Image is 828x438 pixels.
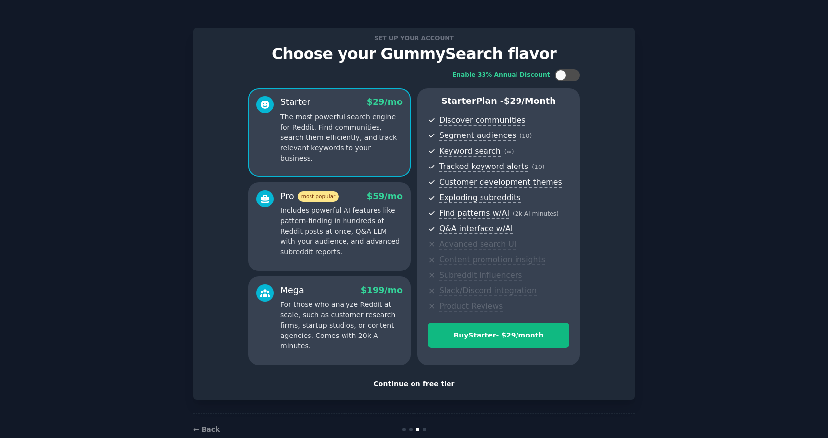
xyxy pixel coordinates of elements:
span: Advanced search UI [439,239,516,250]
span: Segment audiences [439,131,516,141]
span: Set up your account [373,33,456,43]
p: For those who analyze Reddit at scale, such as customer research firms, startup studios, or conte... [280,300,403,351]
span: most popular [298,191,339,202]
span: Discover communities [439,115,525,126]
p: Starter Plan - [428,95,569,107]
span: Tracked keyword alerts [439,162,528,172]
span: Content promotion insights [439,255,545,265]
span: $ 29 /month [504,96,556,106]
span: Q&A interface w/AI [439,224,513,234]
span: Subreddit influencers [439,270,522,281]
span: Find patterns w/AI [439,208,509,219]
span: ( ∞ ) [504,148,514,155]
div: Enable 33% Annual Discount [452,71,550,80]
span: Slack/Discord integration [439,286,537,296]
span: $ 199 /mo [361,285,403,295]
div: Mega [280,284,304,297]
p: Choose your GummySearch flavor [204,45,624,63]
a: ← Back [193,425,220,433]
p: Includes powerful AI features like pattern-finding in hundreds of Reddit posts at once, Q&A LLM w... [280,205,403,257]
span: $ 59 /mo [367,191,403,201]
span: Customer development themes [439,177,562,188]
span: Keyword search [439,146,501,157]
span: ( 10 ) [519,133,532,139]
div: Continue on free tier [204,379,624,389]
span: ( 2k AI minutes ) [513,210,559,217]
span: ( 10 ) [532,164,544,170]
p: The most powerful search engine for Reddit. Find communities, search them efficiently, and track ... [280,112,403,164]
div: Starter [280,96,310,108]
div: Pro [280,190,339,202]
span: $ 29 /mo [367,97,403,107]
span: Product Reviews [439,302,503,312]
span: Exploding subreddits [439,193,520,203]
div: Buy Starter - $ 29 /month [428,330,569,340]
button: BuyStarter- $29/month [428,323,569,348]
